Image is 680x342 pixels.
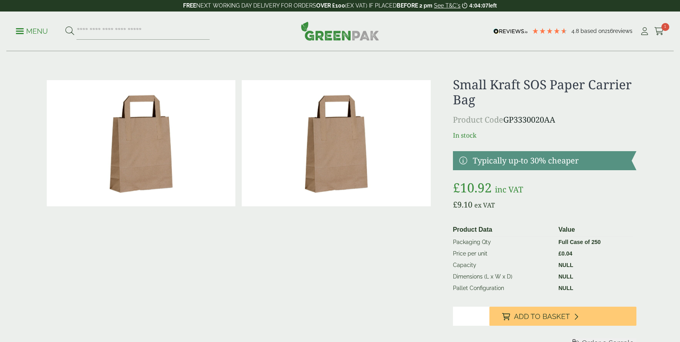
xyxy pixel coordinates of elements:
bdi: 0.04 [558,250,572,257]
th: Product Data [450,223,556,236]
button: Add to Basket [489,307,636,326]
strong: NULL [558,262,573,268]
th: Value [555,223,633,236]
img: GreenPak Supplies [301,21,379,40]
img: Small Kraft SOS Paper Carrier Bag Full Case 0 [242,80,430,206]
span: £ [558,250,562,257]
bdi: 9.10 [453,199,472,210]
strong: OVER £100 [316,2,345,9]
span: £ [453,199,457,210]
td: Capacity [450,259,556,271]
img: REVIEWS.io [493,29,528,34]
span: 4:04:07 [469,2,488,9]
a: 1 [654,25,664,37]
span: Add to Basket [514,312,570,321]
span: ex VAT [474,201,495,209]
div: 4.79 Stars [532,27,567,35]
p: In stock [453,131,636,140]
td: Pallet Configuration [450,282,556,294]
h1: Small Kraft SOS Paper Carrier Bag [453,77,636,108]
span: 4.8 [571,28,581,34]
a: Menu [16,27,48,35]
strong: NULL [558,273,573,280]
span: left [489,2,497,9]
span: inc VAT [495,184,523,195]
td: Price per unit [450,248,556,259]
a: See T&C's [434,2,460,9]
p: GP3330020AA [453,114,636,126]
p: Menu [16,27,48,36]
span: 216 [605,28,613,34]
strong: FREE [183,2,196,9]
span: 1 [661,23,669,31]
i: Cart [654,27,664,35]
strong: BEFORE 2 pm [397,2,432,9]
td: Dimensions (L x W x D) [450,271,556,282]
span: Based on [581,28,605,34]
i: My Account [640,27,649,35]
img: Small Kraft SOS Paper Carrier Bag 0 [47,80,235,206]
span: reviews [613,28,632,34]
span: £ [453,179,460,196]
span: Product Code [453,114,503,125]
td: Packaging Qty [450,236,556,248]
strong: Full Case of 250 [558,239,601,245]
bdi: 10.92 [453,179,492,196]
strong: NULL [558,285,573,291]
